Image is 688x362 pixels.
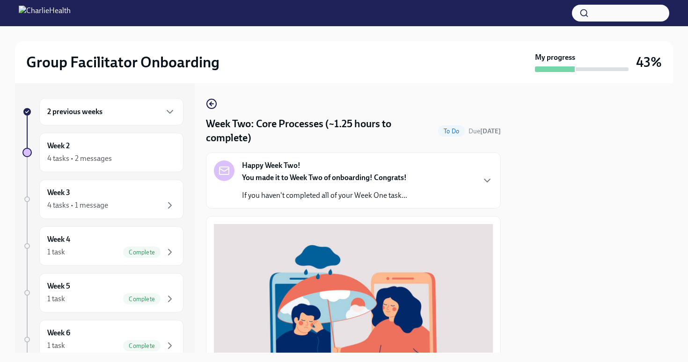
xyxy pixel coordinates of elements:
div: 2 previous weeks [39,98,183,125]
div: 1 task [47,340,65,351]
strong: Happy Week Two! [242,160,300,171]
a: Week 34 tasks • 1 message [22,180,183,219]
span: October 13th, 2025 10:00 [468,127,501,136]
div: 1 task [47,247,65,257]
span: Complete [123,342,161,349]
a: Week 51 taskComplete [22,273,183,312]
p: If you haven't completed all of your Week One task... [242,190,407,201]
span: Complete [123,296,161,303]
div: 1 task [47,294,65,304]
h6: 2 previous weeks [47,107,102,117]
h6: Week 3 [47,188,70,198]
h4: Week Two: Core Processes (~1.25 hours to complete) [206,117,434,145]
h2: Group Facilitator Onboarding [26,53,220,72]
a: Week 24 tasks • 2 messages [22,133,183,172]
img: CharlieHealth [19,6,71,21]
h3: 43% [636,54,662,71]
strong: [DATE] [480,127,501,135]
strong: My progress [535,52,575,63]
div: 4 tasks • 1 message [47,200,108,210]
h6: Week 6 [47,328,70,338]
h6: Week 5 [47,281,70,291]
span: Complete [123,249,161,256]
h6: Week 4 [47,234,70,245]
a: Week 61 taskComplete [22,320,183,359]
h6: Week 2 [47,141,70,151]
div: 4 tasks • 2 messages [47,153,112,164]
span: Due [468,127,501,135]
a: Week 41 taskComplete [22,226,183,266]
span: To Do [438,128,465,135]
strong: You made it to Week Two of onboarding! Congrats! [242,173,407,182]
